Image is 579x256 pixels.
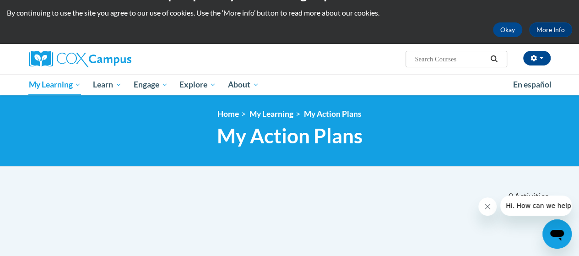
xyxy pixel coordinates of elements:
[493,22,522,37] button: Okay
[507,75,557,94] a: En español
[87,74,128,95] a: Learn
[217,109,239,119] a: Home
[514,191,549,202] span: Activities
[93,79,122,90] span: Learn
[222,74,265,95] a: About
[128,74,174,95] a: Engage
[542,219,572,249] iframe: Button to launch messaging window
[414,54,487,65] input: Search Courses
[29,51,131,67] img: Cox Campus
[28,79,81,90] span: My Learning
[508,191,513,202] span: 0
[249,109,293,119] a: My Learning
[29,51,194,67] a: Cox Campus
[217,124,363,148] span: My Action Plans
[7,8,572,18] p: By continuing to use the site you agree to our use of cookies. Use the ‘More info’ button to read...
[478,197,497,216] iframe: Close message
[228,79,259,90] span: About
[513,80,552,89] span: En español
[173,74,222,95] a: Explore
[134,79,168,90] span: Engage
[179,79,216,90] span: Explore
[500,196,572,216] iframe: Message from company
[5,6,74,14] span: Hi. How can we help?
[304,109,362,119] a: My Action Plans
[23,74,87,95] a: My Learning
[529,22,572,37] a: More Info
[523,51,551,65] button: Account Settings
[22,74,557,95] div: Main menu
[487,54,501,65] button: Search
